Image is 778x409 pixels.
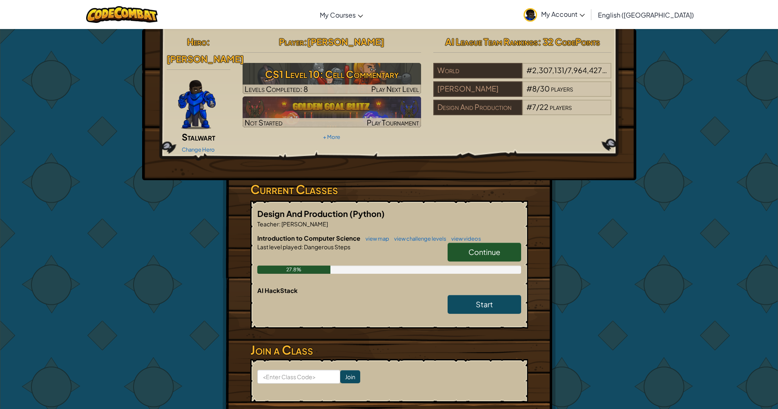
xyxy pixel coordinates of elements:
a: view videos [447,235,481,242]
span: / [536,102,539,112]
span: : [301,243,303,250]
a: Change Hero [182,146,215,153]
a: [PERSON_NAME]#8/30players [433,89,612,98]
span: # [526,65,532,75]
img: avatar [524,8,537,22]
span: # [526,84,532,93]
a: + More [323,134,340,140]
span: Teacher [257,220,279,228]
img: Golden Goal [243,96,421,127]
div: 27.8% [257,266,331,274]
span: Levels Completed: 8 [245,84,308,94]
span: AI League Team Rankings [445,36,538,47]
span: Not Started [245,118,283,127]
h3: Current Classes [250,180,528,199]
span: Play Tournament [367,118,419,127]
a: My Courses [316,4,367,26]
span: : [279,220,281,228]
span: 7,964,427 [568,65,607,75]
a: Not StartedPlay Tournament [243,96,421,127]
span: : [207,36,210,47]
a: view map [361,235,389,242]
span: 22 [539,102,548,112]
span: 7 [532,102,536,112]
span: [PERSON_NAME] [307,36,384,47]
span: / [537,84,540,93]
a: view challenge levels [390,235,446,242]
img: CodeCombat logo [86,6,158,23]
span: Dangerous Steps [303,243,350,250]
span: [PERSON_NAME] [281,220,328,228]
span: Last level played [257,243,301,250]
a: Design And Production#7/22players [433,107,612,117]
span: / [564,65,568,75]
span: Start [476,299,493,309]
span: 30 [540,84,550,93]
a: English ([GEOGRAPHIC_DATA]) [594,4,698,26]
input: <Enter Class Code> [257,370,340,384]
span: # [526,102,532,112]
span: Introduction to Computer Science [257,234,361,242]
img: Gordon-selection-pose.png [178,80,216,129]
span: Continue [468,247,500,257]
span: : [304,36,307,47]
span: My Account [541,10,585,18]
span: : 32 CodePoints [538,36,600,47]
span: English ([GEOGRAPHIC_DATA]) [598,11,694,19]
span: Stalwart [182,131,215,143]
a: World#2,307,131/7,964,427players [433,71,612,80]
a: Start [448,295,521,314]
span: [PERSON_NAME] [167,53,244,65]
span: 8 [532,84,537,93]
span: 2,307,131 [532,65,564,75]
a: Play Next Level [243,63,421,94]
span: Play Next Level [371,84,419,94]
span: Player [279,36,304,47]
div: Design And Production [433,100,522,115]
span: Design And Production [257,208,350,219]
span: Hero [187,36,207,47]
div: World [433,63,522,78]
span: (Python) [350,208,385,219]
input: Join [340,370,360,383]
span: AI HackStack [257,286,298,294]
span: My Courses [320,11,356,19]
div: [PERSON_NAME] [433,81,522,97]
a: My Account [519,2,589,27]
span: players [550,102,572,112]
img: CS1 Level 10: Cell Commentary [243,63,421,94]
h3: CS1 Level 10: Cell Commentary [243,65,421,83]
h3: Join a Class [250,341,528,359]
span: players [551,84,573,93]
